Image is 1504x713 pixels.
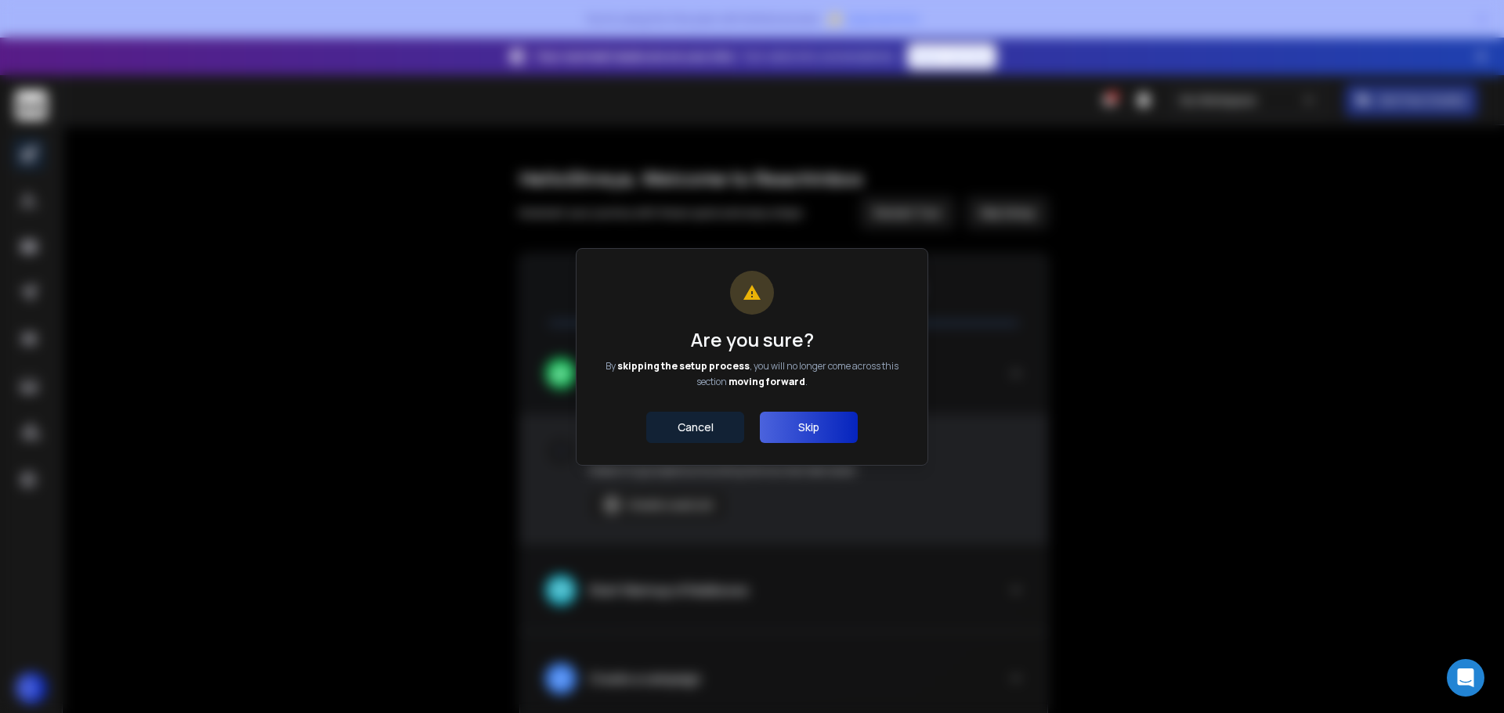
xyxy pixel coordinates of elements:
[598,358,906,390] p: By , you will no longer come across this section .
[1447,659,1484,697] div: Open Intercom Messenger
[598,327,906,352] h1: Are you sure?
[646,412,744,443] button: Cancel
[760,412,858,443] button: Skip
[617,359,750,373] span: skipping the setup process
[728,375,805,388] span: moving forward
